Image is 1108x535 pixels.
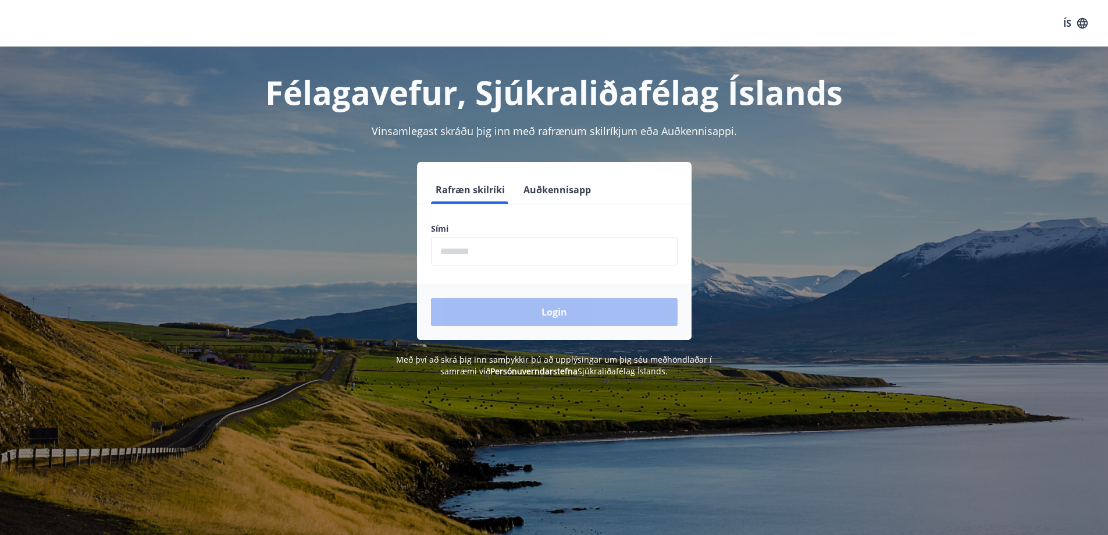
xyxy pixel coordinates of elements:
label: Sími [431,223,678,235]
button: Auðkennisapp [519,176,596,204]
a: Persónuverndarstefna [490,366,578,377]
span: Vinsamlegast skráðu þig inn með rafrænum skilríkjum eða Auðkennisappi. [372,124,737,138]
span: Með því að skrá þig inn samþykkir þú að upplýsingar um þig séu meðhöndlaðar í samræmi við Sjúkral... [396,354,712,377]
button: Rafræn skilríki [431,176,510,204]
h1: Félagavefur, Sjúkraliðafélag Íslands [149,70,959,114]
button: ÍS [1057,13,1094,34]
